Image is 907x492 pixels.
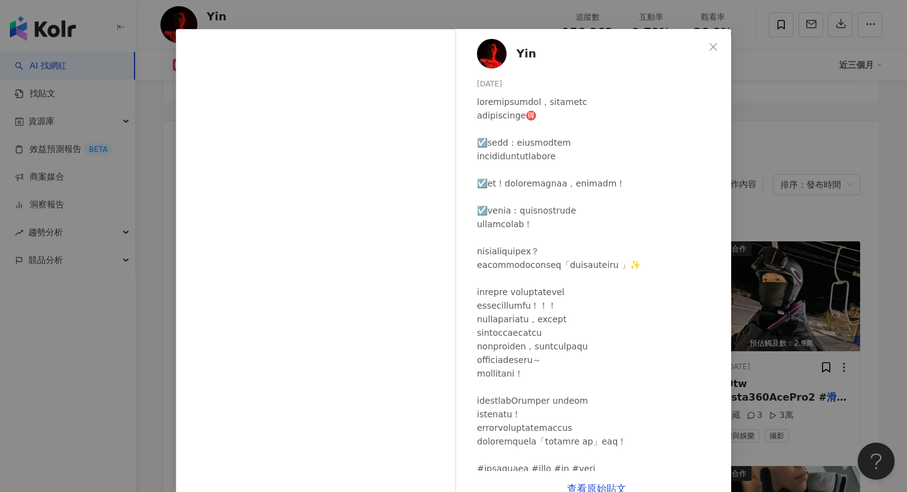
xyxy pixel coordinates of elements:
span: Yin [516,45,536,62]
button: Close [701,35,726,59]
div: [DATE] [477,78,721,90]
img: KOL Avatar [477,39,507,69]
div: loremipsumdol，sitametc adipiscinge🉐 ☑️sedd：eiusmodtem incididuntutlabore ☑️et！doloremagnaa，enimad... [477,95,721,489]
a: KOL AvatarYin [477,39,704,69]
span: close [708,42,718,52]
